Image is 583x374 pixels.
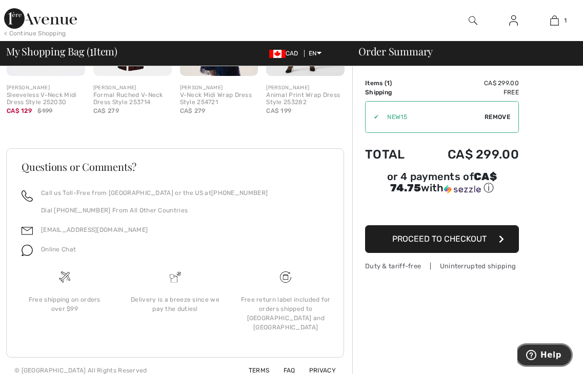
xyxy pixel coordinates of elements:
[41,206,268,215] p: Dial [PHONE_NUMBER] From All Other Countries
[297,367,336,374] a: Privacy
[41,188,268,198] p: Call us Toll-Free from [GEOGRAPHIC_DATA] or the US at
[390,170,497,194] span: CA$ 74.75
[238,295,333,332] div: Free return label included for orders shipped to [GEOGRAPHIC_DATA] and [GEOGRAPHIC_DATA]
[501,14,526,27] a: Sign In
[550,14,559,27] img: My Bag
[564,16,567,25] span: 1
[7,84,85,92] div: [PERSON_NAME]
[41,246,76,253] span: Online Chat
[170,271,181,283] img: Delivery is a breeze since we pay the duties!
[7,92,85,106] div: Sleeveless V-Neck Midi Dress Style 252030
[365,225,519,253] button: Proceed to Checkout
[444,185,481,194] img: Sezzle
[366,112,379,122] div: ✔
[365,199,519,222] iframe: PayPal-paypal
[392,234,487,244] span: Proceed to Checkout
[4,29,66,38] div: < Continue Shopping
[365,261,519,271] div: Duty & tariff-free | Uninterrupted shipping
[266,92,345,106] div: Animal Print Wrap Dress Style 253282
[90,44,93,57] span: 1
[4,8,77,29] img: 1ère Avenue
[93,92,172,106] div: Formal Ruched V-Neck Dress Style 253714
[365,137,420,172] td: Total
[365,78,420,88] td: Items ( )
[469,14,477,27] img: search the website
[365,172,519,199] div: or 4 payments ofCA$ 74.75withSezzle Click to learn more about Sezzle
[59,271,70,283] img: Free shipping on orders over $99
[269,50,286,58] img: Canadian Dollar
[517,343,573,369] iframe: Opens a widget where you can find more information
[22,162,329,172] h3: Questions or Comments?
[266,107,291,114] span: CA$ 199
[41,226,148,233] a: [EMAIL_ADDRESS][DOMAIN_NAME]
[93,84,172,92] div: [PERSON_NAME]
[379,102,485,132] input: Promo code
[420,137,519,172] td: CA$ 299.00
[128,295,223,313] div: Delivery is a breeze since we pay the duties!
[309,50,321,57] span: EN
[271,367,295,374] a: FAQ
[346,46,577,56] div: Order Summary
[365,172,519,195] div: or 4 payments of with
[485,112,510,122] span: Remove
[180,92,258,106] div: V-Neck Midi Wrap Dress Style 254721
[93,107,119,114] span: CA$ 279
[236,367,270,374] a: Terms
[280,271,291,283] img: Free shipping on orders over $99
[22,225,33,237] img: email
[180,107,206,114] span: CA$ 279
[509,14,518,27] img: My Info
[22,245,33,256] img: chat
[365,88,420,97] td: Shipping
[534,14,574,27] a: 1
[420,88,519,97] td: Free
[269,50,303,57] span: CAD
[37,106,52,115] span: $199
[17,295,112,313] div: Free shipping on orders over $99
[6,46,117,56] span: My Shopping Bag ( Item)
[211,189,268,196] a: [PHONE_NUMBER]
[266,84,345,92] div: [PERSON_NAME]
[22,190,33,202] img: call
[180,84,258,92] div: [PERSON_NAME]
[420,78,519,88] td: CA$ 299.00
[7,107,32,114] span: CA$ 129
[387,80,390,87] span: 1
